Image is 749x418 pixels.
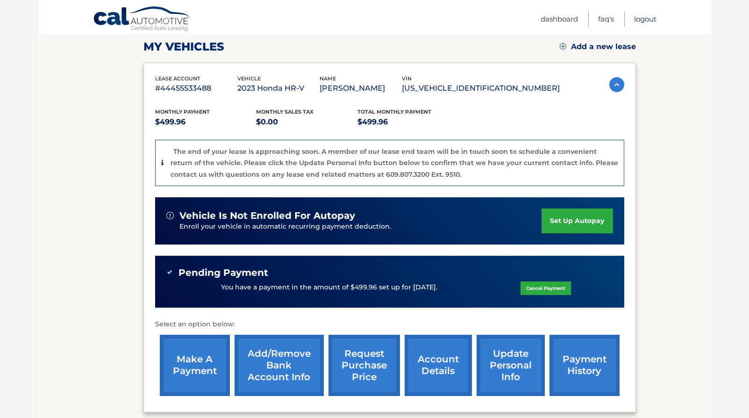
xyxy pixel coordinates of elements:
[179,210,355,222] span: vehicle is not enrolled for autopay
[256,115,357,129] p: $0.00
[256,108,314,115] span: Monthly sales Tax
[357,115,459,129] p: $499.96
[221,282,437,293] p: You have a payment in the amount of $499.96 set up for [DATE].
[609,77,624,92] img: accordion-active.svg
[178,267,268,279] span: Pending Payment
[155,82,237,95] p: #44455533488
[320,75,336,82] span: name
[560,43,566,50] img: add.svg
[155,75,200,82] span: lease account
[179,222,542,232] p: Enroll your vehicle in automatic recurring payment deduction.
[541,11,578,27] a: Dashboard
[402,75,412,82] span: vin
[320,82,402,95] p: [PERSON_NAME]
[357,108,431,115] span: Total Monthly Payment
[237,75,261,82] span: vehicle
[143,40,224,54] h2: my vehicles
[155,108,210,115] span: Monthly Payment
[237,82,320,95] p: 2023 Honda HR-V
[93,6,191,33] a: Cal Automotive
[166,212,174,219] img: alert-white.svg
[155,115,257,129] p: $499.96
[598,11,614,27] a: FAQ's
[235,335,324,396] a: Add/Remove bank account info
[405,335,472,396] a: account details
[171,147,618,179] p: The end of your lease is approaching soon. A member of our lease end team will be in touch soon t...
[328,335,400,396] a: request purchase price
[477,335,545,396] a: update personal info
[155,319,624,330] p: Select an option below:
[634,11,656,27] a: Logout
[549,335,620,396] a: payment history
[402,82,560,95] p: [US_VEHICLE_IDENTIFICATION_NUMBER]
[542,209,613,233] a: set up autopay
[160,335,230,396] a: make a payment
[560,42,636,51] a: Add a new lease
[521,281,571,295] a: Cancel Payment
[166,269,173,275] img: check-green.svg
